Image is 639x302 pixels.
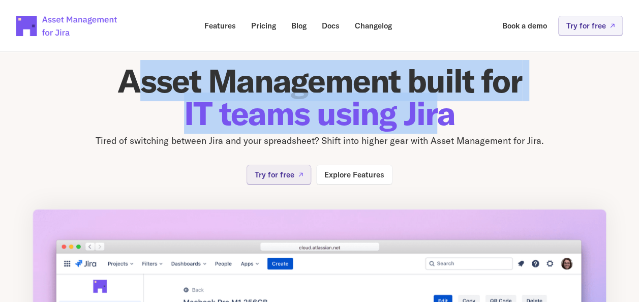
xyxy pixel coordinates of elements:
p: Try for free [566,22,606,29]
a: Pricing [244,16,283,36]
p: Tired of switching between Jira and your spreadsheet? Shift into higher gear with Asset Managemen... [33,134,606,148]
p: Try for free [255,171,294,178]
a: Features [197,16,243,36]
h1: Asset Management built for [33,65,606,130]
a: Blog [284,16,314,36]
a: Try for free [558,16,623,36]
a: Changelog [348,16,399,36]
span: IT teams using Jira [184,93,455,134]
a: Docs [315,16,347,36]
a: Book a demo [495,16,554,36]
p: Explore Features [324,171,384,178]
p: Docs [322,22,340,29]
a: Explore Features [316,165,392,185]
p: Features [204,22,236,29]
a: Try for free [247,165,311,185]
p: Changelog [355,22,392,29]
p: Pricing [251,22,276,29]
p: Blog [291,22,307,29]
p: Book a demo [502,22,547,29]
